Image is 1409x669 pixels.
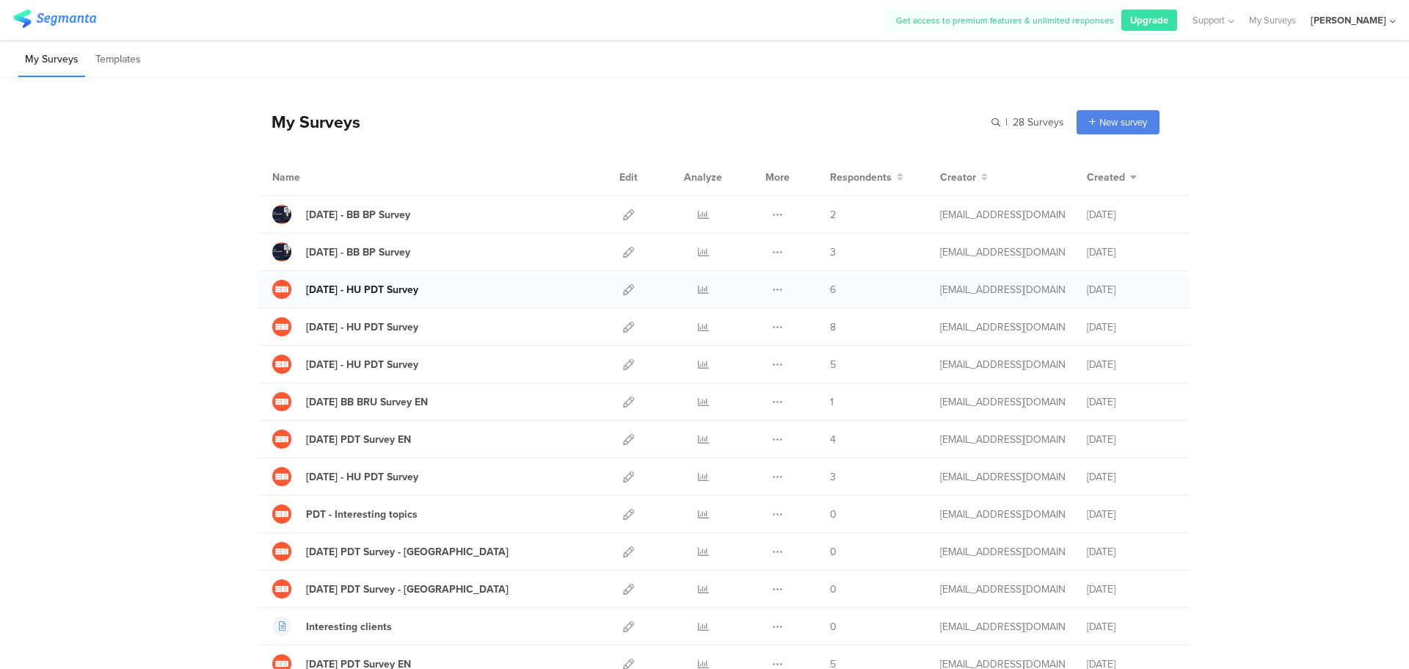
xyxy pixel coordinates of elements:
a: [DATE] - BB BP Survey [272,242,410,261]
span: 8 [830,319,836,335]
span: 4 [830,432,836,447]
div: More [762,159,793,195]
a: [DATE] - HU PDT Survey [272,355,418,374]
span: Support [1193,13,1225,27]
div: Name [272,170,360,185]
a: [DATE] PDT Survey - [GEOGRAPHIC_DATA] [272,579,509,599]
span: Created [1087,170,1125,185]
div: [DATE] [1087,432,1175,447]
div: [DATE] [1087,394,1175,410]
div: milan.tar@ergomania.eu [940,582,1065,597]
div: milan.tar@ergomania.eu [940,282,1065,297]
div: My Surveys [257,109,360,134]
div: milan.tar@ergomania.eu [940,619,1065,634]
span: 2 [830,207,836,223]
button: Creator [940,170,988,185]
li: Templates [89,43,148,77]
div: [DATE] [1087,357,1175,372]
div: milan.tar@ergomania.eu [940,544,1065,560]
span: 28 Surveys [1013,115,1064,130]
button: Respondents [830,170,903,185]
div: milan.tar@ergomania.eu [940,394,1065,410]
button: Created [1087,170,1137,185]
span: 0 [830,582,837,597]
div: PDT - Interesting topics [306,507,418,522]
a: PDT - Interesting topics [272,505,418,524]
div: milan.tar@ergomania.eu [940,207,1065,223]
div: milan.tar@ergomania.eu [940,432,1065,447]
a: Interesting clients [272,617,392,636]
div: 2024.11.28 - HU PDT Survey [306,357,418,372]
div: 2024.09.17 BB BRU Survey EN [306,394,428,410]
a: [DATE] PDT Survey EN [272,430,411,449]
div: Edit [613,159,644,195]
div: 2025.09.12 - BB BP Survey [306,207,410,223]
div: 2023.10.11 PDT Survey - Amsterdam [306,544,509,560]
div: [DATE] [1087,282,1175,297]
span: 0 [830,507,837,522]
div: milan.tar@ergomania.eu [940,357,1065,372]
a: [DATE] BB BRU Survey EN [272,392,428,411]
div: [DATE] [1087,245,1175,260]
span: 0 [830,619,837,634]
div: [DATE] [1087,582,1175,597]
div: Analyze [681,159,725,195]
span: 1 [830,394,834,410]
span: New survey [1099,115,1147,129]
div: milan.tar@ergomania.eu [940,507,1065,522]
span: 6 [830,282,836,297]
div: [DATE] [1087,507,1175,522]
div: 2025.06.11 - HU PDT Survey [306,282,418,297]
div: 2025.02.13 - HU PDT Survey [306,319,418,335]
div: [DATE] [1087,544,1175,560]
div: 2025.07.16 - BB BP Survey [306,245,410,260]
div: [DATE] [1087,469,1175,485]
a: [DATE] - HU PDT Survey [272,467,418,486]
span: Creator [940,170,976,185]
div: [PERSON_NAME] [1311,13,1386,27]
div: 2024.05.14 PDT Survey EN [306,432,411,447]
div: milan.tar@ergomania.eu [940,319,1065,335]
li: My Surveys [18,43,85,77]
div: 2023.09.07 PDT Survey - Brussels [306,582,509,597]
div: [DATE] [1087,207,1175,223]
div: [DATE] [1087,619,1175,634]
a: [DATE] - BB BP Survey [272,205,410,224]
div: 2024.02.29 - HU PDT Survey [306,469,418,485]
a: [DATE] PDT Survey - [GEOGRAPHIC_DATA] [272,542,509,561]
span: Get access to premium features & unlimited responses [896,14,1114,27]
span: 3 [830,469,836,485]
a: [DATE] - HU PDT Survey [272,317,418,336]
span: 0 [830,544,837,560]
div: Interesting clients [306,619,392,634]
span: | [1003,115,1010,130]
span: 5 [830,357,836,372]
span: 3 [830,245,836,260]
div: milan.tar@ergomania.eu [940,245,1065,260]
span: Respondents [830,170,892,185]
img: segmanta logo [13,10,96,28]
div: [DATE] [1087,319,1175,335]
span: Upgrade [1130,13,1168,27]
a: [DATE] - HU PDT Survey [272,280,418,299]
div: milan.tar@ergomania.eu [940,469,1065,485]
